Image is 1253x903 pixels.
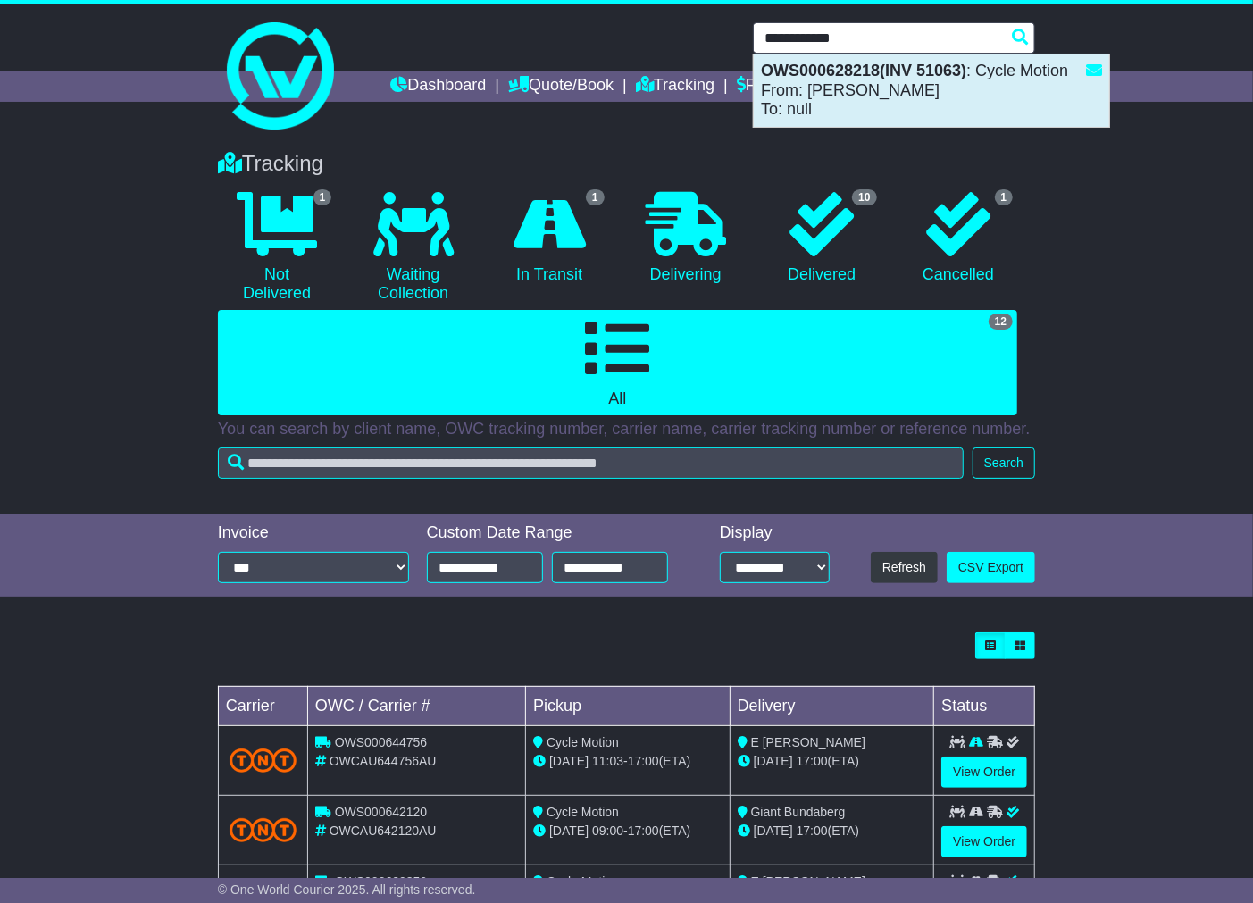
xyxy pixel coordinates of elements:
span: OWCAU642120AU [330,824,437,838]
img: TNT_Domestic.png [230,748,297,773]
a: View Order [941,826,1027,857]
span: 17:00 [797,754,828,768]
a: 1 Not Delivered [218,186,337,310]
span: Cycle Motion [547,735,619,749]
span: 17:00 [797,824,828,838]
span: © One World Courier 2025. All rights reserved. [218,882,476,897]
a: 1 In Transit [490,186,609,291]
a: 10 Delivered [763,186,881,291]
div: : Cycle Motion From: [PERSON_NAME] To: null [754,54,1109,127]
button: Search [973,447,1035,479]
td: Delivery [730,686,934,725]
div: (ETA) [738,822,927,840]
span: OWS000644756 [335,735,428,749]
p: You can search by client name, OWC tracking number, carrier name, carrier tracking number or refe... [218,420,1035,439]
a: Dashboard [390,71,486,102]
span: 17:00 [628,754,659,768]
strong: OWS000628218(INV 51063) [761,62,966,79]
span: 12 [989,314,1013,330]
span: OWS000639850 [335,874,428,889]
div: Custom Date Range [427,523,688,543]
span: 11:03 [592,754,623,768]
span: 17:00 [628,824,659,838]
a: Waiting Collection [354,186,472,310]
div: Display [720,523,830,543]
a: View Order [941,757,1027,788]
span: 09:00 [592,824,623,838]
span: 1 [313,189,332,205]
a: Quote/Book [508,71,614,102]
span: [DATE] [754,754,793,768]
span: 1 [586,189,605,205]
a: Delivering [627,186,746,291]
td: Pickup [526,686,731,725]
div: (ETA) [738,752,927,771]
span: E [PERSON_NAME] [751,874,865,889]
a: Tracking [636,71,714,102]
span: Cycle Motion [547,874,619,889]
a: 1 Cancelled [899,186,1018,291]
td: Status [934,686,1035,725]
span: Giant Bundaberg [751,805,846,819]
span: 10 [852,189,876,205]
img: TNT_Domestic.png [230,818,297,842]
span: Cycle Motion [547,805,619,819]
a: CSV Export [947,552,1035,583]
div: Tracking [209,151,1044,177]
span: OWS000642120 [335,805,428,819]
span: [DATE] [549,824,589,838]
span: E [PERSON_NAME] [751,735,865,749]
span: 1 [995,189,1014,205]
td: OWC / Carrier # [307,686,525,725]
a: Financials [737,71,818,102]
div: - (ETA) [533,752,723,771]
div: Invoice [218,523,409,543]
div: - (ETA) [533,822,723,840]
a: 12 All [218,310,1017,415]
button: Refresh [871,552,938,583]
span: [DATE] [549,754,589,768]
span: OWCAU644756AU [330,754,437,768]
span: [DATE] [754,824,793,838]
td: Carrier [218,686,307,725]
